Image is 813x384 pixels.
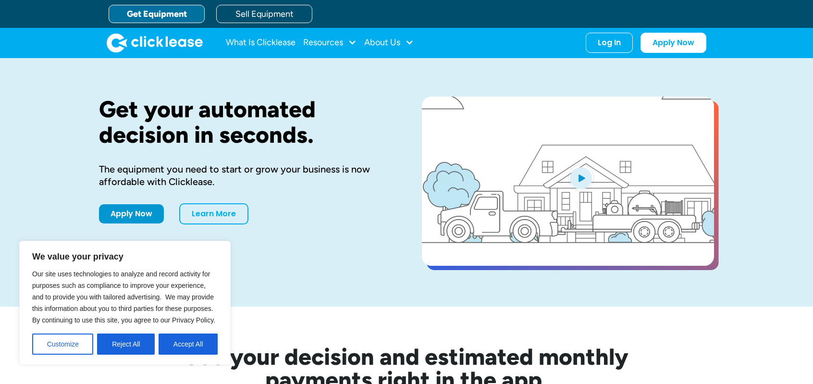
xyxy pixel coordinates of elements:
p: We value your privacy [32,251,218,262]
img: Clicklease logo [107,33,203,52]
a: Sell Equipment [216,5,312,23]
a: Learn More [179,203,248,224]
div: Log In [598,38,621,48]
span: Our site uses technologies to analyze and record activity for purposes such as compliance to impr... [32,270,215,324]
h1: Get your automated decision in seconds. [99,97,391,148]
a: Get Equipment [109,5,205,23]
a: Apply Now [99,204,164,223]
a: Apply Now [641,33,706,53]
button: Accept All [159,334,218,355]
a: What Is Clicklease [226,33,296,52]
img: Blue play button logo on a light blue circular background [568,164,594,191]
button: Customize [32,334,93,355]
div: The equipment you need to start or grow your business is now affordable with Clicklease. [99,163,391,188]
div: Resources [303,33,357,52]
a: home [107,33,203,52]
div: We value your privacy [19,241,231,365]
a: open lightbox [422,97,714,266]
div: About Us [364,33,414,52]
button: Reject All [97,334,155,355]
